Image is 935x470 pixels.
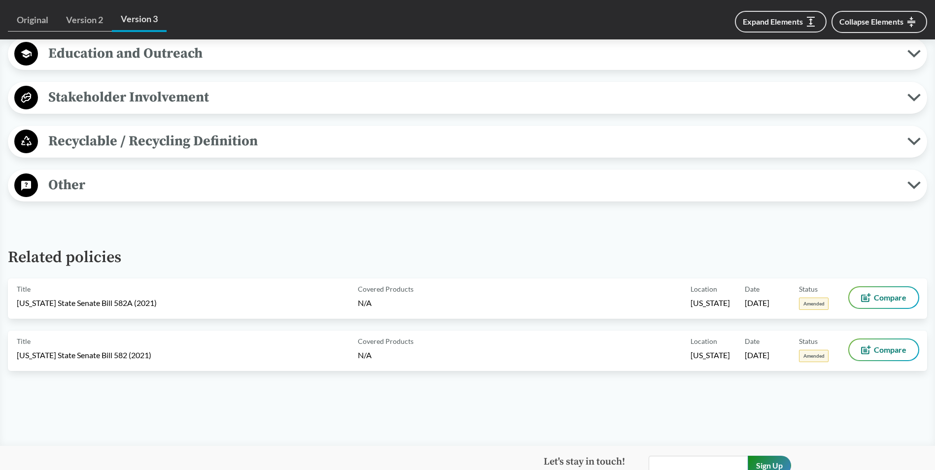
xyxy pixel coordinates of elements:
span: [US_STATE] State Senate Bill 582A (2021) [17,298,157,308]
span: Recyclable / Recycling Definition [38,130,907,152]
span: [US_STATE] [691,298,730,308]
span: Education and Outreach [38,42,907,65]
a: Original [8,9,57,32]
button: Stakeholder Involvement [11,85,924,110]
span: Compare [874,294,906,302]
button: Recyclable / Recycling Definition [11,129,924,154]
button: Expand Elements [735,11,827,33]
button: Collapse Elements [831,11,927,33]
span: Title [17,284,31,294]
span: [US_STATE] State Senate Bill 582 (2021) [17,350,151,361]
span: Location [691,284,717,294]
span: Title [17,336,31,346]
span: Compare [874,346,906,354]
a: Version 2 [57,9,112,32]
span: Date [745,336,760,346]
span: Covered Products [358,284,414,294]
span: Other [38,174,907,196]
span: [DATE] [745,350,769,361]
button: Compare [849,339,918,360]
span: [DATE] [745,298,769,308]
button: Education and Outreach [11,41,924,67]
span: Amended [799,298,829,310]
span: Amended [799,350,829,362]
span: Status [799,284,818,294]
span: Location [691,336,717,346]
span: Covered Products [358,336,414,346]
span: Date [745,284,760,294]
span: Status [799,336,818,346]
span: [US_STATE] [691,350,730,361]
button: Other [11,173,924,198]
h2: Related policies [8,225,927,267]
span: Stakeholder Involvement [38,86,907,108]
strong: Let's stay in touch! [544,456,625,468]
span: N/A [358,298,372,307]
span: N/A [358,350,372,360]
button: Compare [849,287,918,308]
a: Version 3 [112,8,167,32]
